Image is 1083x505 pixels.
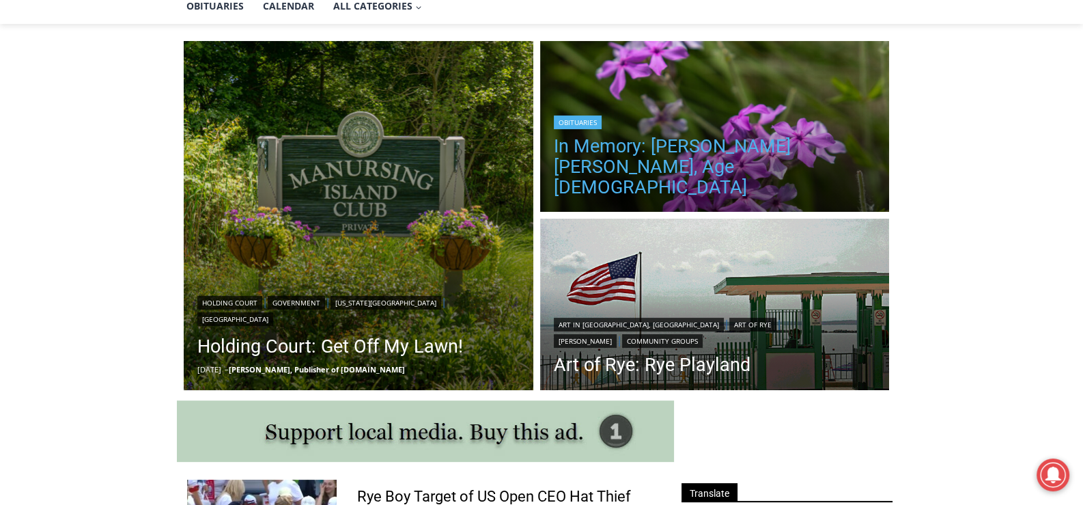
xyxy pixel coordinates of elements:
a: [PERSON_NAME], Publisher of [DOMAIN_NAME] [229,364,405,374]
a: Open Tues. - Sun. [PHONE_NUMBER] [1,137,137,170]
a: [GEOGRAPHIC_DATA] [197,312,273,326]
time: [DATE] [197,364,221,374]
a: Intern @ [DOMAIN_NAME] [328,133,662,170]
a: Obituaries [554,115,602,129]
a: Read More Holding Court: Get Off My Lawn! [184,41,533,391]
a: Art in [GEOGRAPHIC_DATA], [GEOGRAPHIC_DATA] [554,318,724,331]
div: "I learned about the history of a place I’d honestly never considered even as a resident of [GEOG... [345,1,645,133]
a: [PERSON_NAME] [554,334,617,348]
img: (PHOTO: Manursing Island Club in Rye. File photo, 2024. Credit: Justin Gray.) [184,41,533,391]
a: Holding Court [197,296,262,310]
img: support local media, buy this ad [177,400,674,462]
a: Holding Court: Get Off My Lawn! [197,333,520,360]
a: Read More In Memory: Barbara Porter Schofield, Age 90 [540,41,890,216]
span: Translate [681,483,737,502]
span: Intern @ [DOMAIN_NAME] [357,136,633,167]
a: Art of Rye: Rye Playland [554,355,876,375]
a: Community Groups [622,334,703,348]
div: Located at [STREET_ADDRESS][PERSON_NAME] [141,85,201,163]
div: | | | [554,315,876,348]
img: (PHOTO: Kim Eierman of EcoBeneficial designed and oversaw the installation of native plant beds f... [540,41,890,216]
div: | | | [197,293,520,326]
a: Art of Rye [729,318,776,331]
a: Government [268,296,325,310]
span: – [225,364,229,374]
a: [US_STATE][GEOGRAPHIC_DATA] [330,296,441,310]
span: Open Tues. - Sun. [PHONE_NUMBER] [4,141,134,193]
a: Read More Art of Rye: Rye Playland [540,219,890,394]
img: (PHOTO: Rye Playland. Entrance onto Playland Beach at the Boardwalk. By JoAnn Cancro.) [540,219,890,394]
a: In Memory: [PERSON_NAME] [PERSON_NAME], Age [DEMOGRAPHIC_DATA] [554,136,876,197]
